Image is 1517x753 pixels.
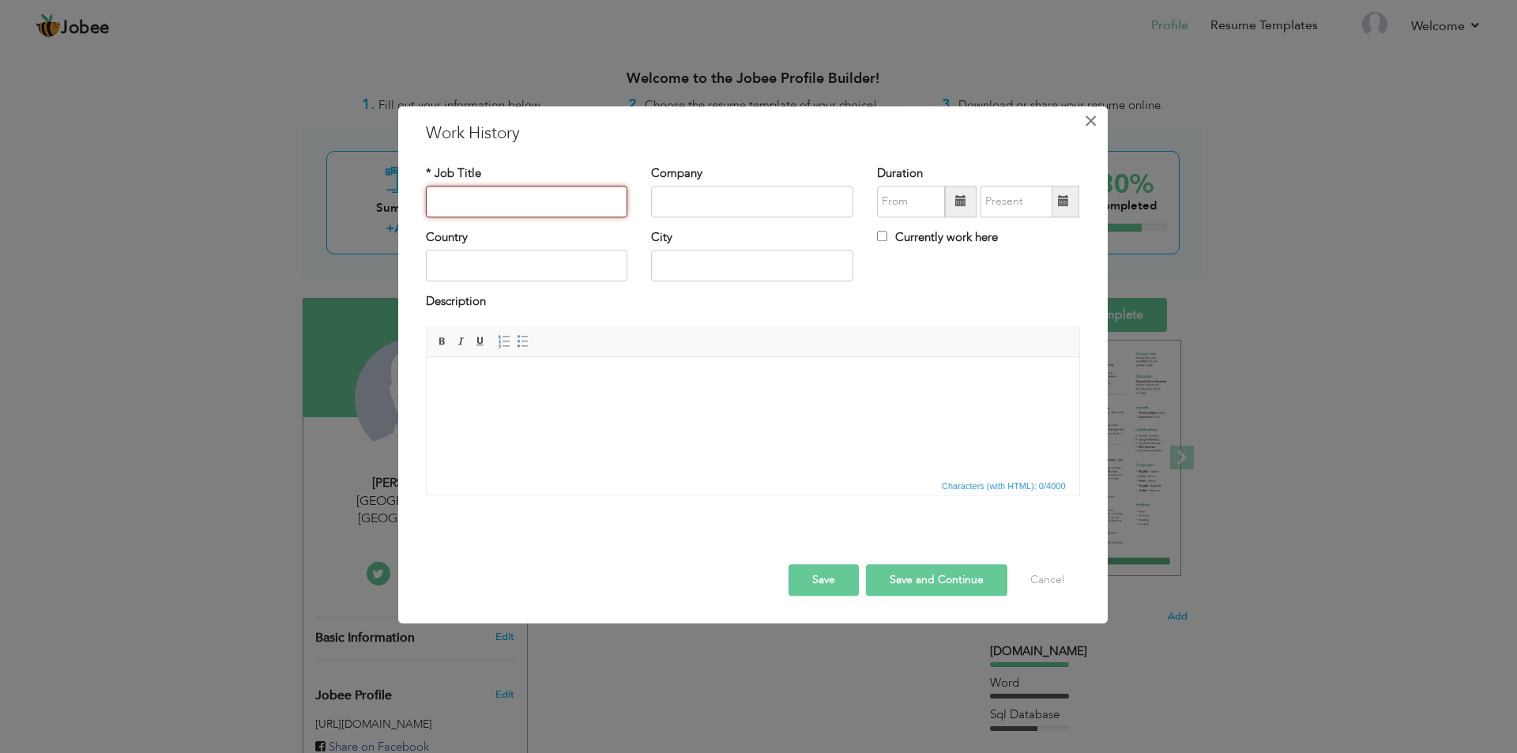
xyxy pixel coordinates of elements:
[434,333,451,350] a: Bold
[877,165,923,182] label: Duration
[495,333,513,350] a: Insert/Remove Numbered List
[426,294,486,311] label: Description
[866,564,1007,596] button: Save and Continue
[472,333,489,350] a: Underline
[426,122,1080,145] h3: Work History
[1084,107,1097,135] span: ×
[981,186,1052,217] input: Present
[426,165,481,182] label: * Job Title
[877,186,945,217] input: From
[427,357,1079,476] iframe: Rich Text Editor, workEditor
[426,229,468,246] label: Country
[1014,564,1080,596] button: Cancel
[453,333,470,350] a: Italic
[651,229,672,246] label: City
[877,229,998,246] label: Currently work here
[877,231,887,241] input: Currently work here
[939,479,1069,493] span: Characters (with HTML): 0/4000
[1078,108,1104,134] button: Close
[651,165,702,182] label: Company
[514,333,532,350] a: Insert/Remove Bulleted List
[939,479,1071,493] div: Statistics
[789,564,859,596] button: Save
